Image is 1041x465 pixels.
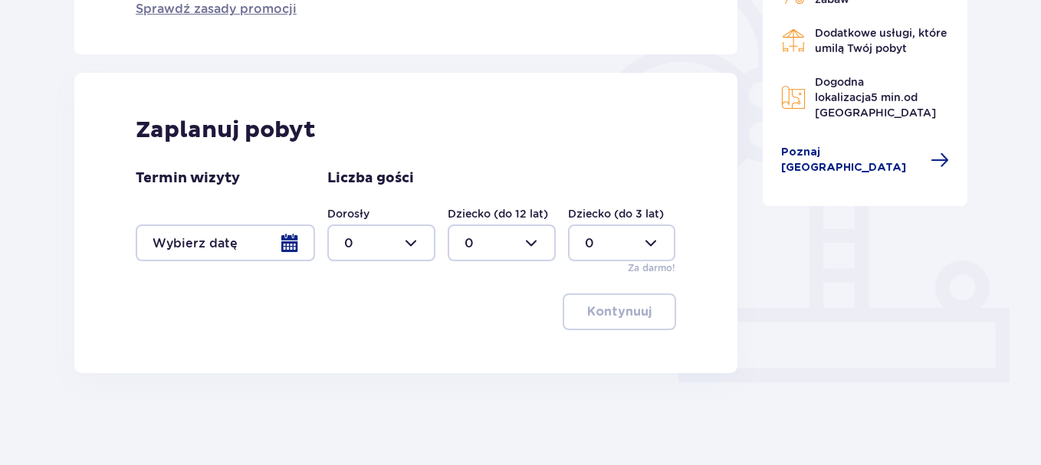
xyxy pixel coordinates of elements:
span: Dodatkowe usługi, które umilą Twój pobyt [815,27,947,54]
p: Termin wizyty [136,169,240,188]
p: Zaplanuj pobyt [136,116,316,145]
button: Kontynuuj [563,293,676,330]
span: Poznaj [GEOGRAPHIC_DATA] [781,145,922,175]
label: Dziecko (do 3 lat) [568,206,664,221]
p: Kontynuuj [587,303,652,320]
label: Dorosły [327,206,369,221]
img: Map Icon [781,85,806,110]
span: Dogodna lokalizacja od [GEOGRAPHIC_DATA] [815,76,936,119]
a: Poznaj [GEOGRAPHIC_DATA] [781,145,950,175]
img: Restaurant Icon [781,28,806,53]
span: 5 min. [871,91,904,103]
p: Za darmo! [628,261,675,275]
a: Sprawdź zasady promocji [136,1,297,18]
p: Liczba gości [327,169,414,188]
label: Dziecko (do 12 lat) [448,206,548,221]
